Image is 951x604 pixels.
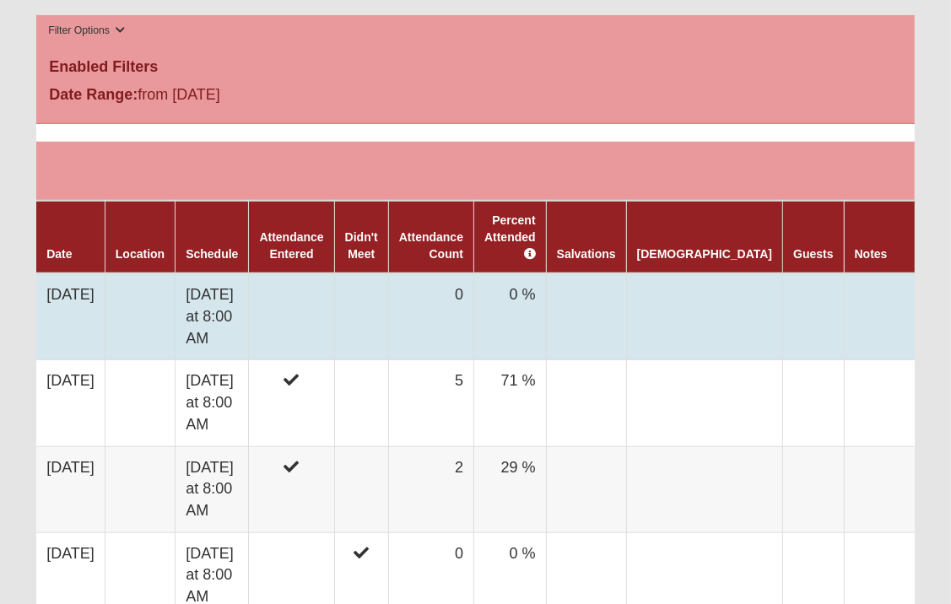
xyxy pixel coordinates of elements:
th: [DEMOGRAPHIC_DATA] [626,201,782,273]
a: Percent Attended [484,213,536,261]
a: Date [46,247,72,261]
button: Filter Options [43,22,130,40]
div: from [DATE] [36,84,329,111]
a: Attendance Count [399,230,463,261]
td: 71 % [474,360,547,446]
td: 5 [388,360,473,446]
th: Guests [783,201,844,273]
td: [DATE] at 8:00 AM [176,360,249,446]
td: 0 [388,273,473,360]
td: [DATE] [36,446,105,532]
td: [DATE] [36,360,105,446]
td: [DATE] [36,273,105,360]
th: Salvations [546,201,626,273]
label: Date Range: [49,84,138,106]
a: Schedule [186,247,238,261]
td: 0 % [474,273,547,360]
a: Notes [855,247,888,261]
td: 2 [388,446,473,532]
a: Attendance Entered [259,230,323,261]
a: Location [116,247,165,261]
td: [DATE] at 8:00 AM [176,446,249,532]
a: Didn't Meet [345,230,378,261]
h4: Enabled Filters [49,58,902,77]
td: 29 % [474,446,547,532]
td: [DATE] at 8:00 AM [176,273,249,360]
